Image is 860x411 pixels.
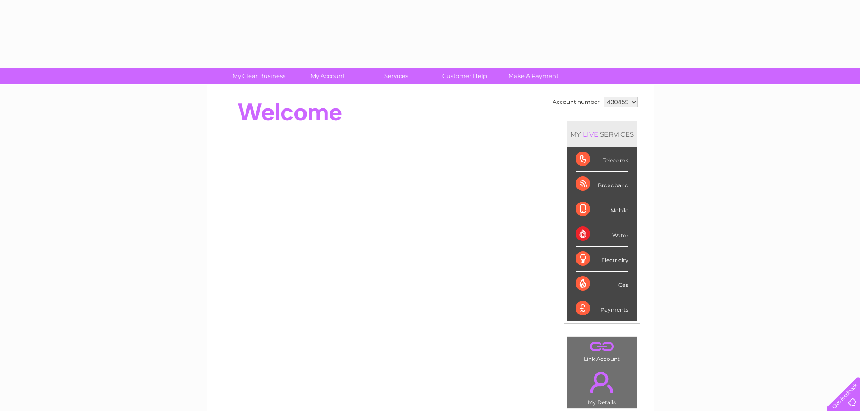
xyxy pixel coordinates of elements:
[550,94,602,110] td: Account number
[576,147,628,172] div: Telecoms
[576,296,628,321] div: Payments
[570,339,634,355] a: .
[581,130,600,139] div: LIVE
[359,68,433,84] a: Services
[570,366,634,398] a: .
[576,222,628,247] div: Water
[567,364,637,408] td: My Details
[567,121,637,147] div: MY SERVICES
[576,172,628,197] div: Broadband
[428,68,502,84] a: Customer Help
[496,68,571,84] a: Make A Payment
[567,336,637,365] td: Link Account
[576,272,628,296] div: Gas
[222,68,296,84] a: My Clear Business
[576,247,628,272] div: Electricity
[290,68,365,84] a: My Account
[576,197,628,222] div: Mobile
